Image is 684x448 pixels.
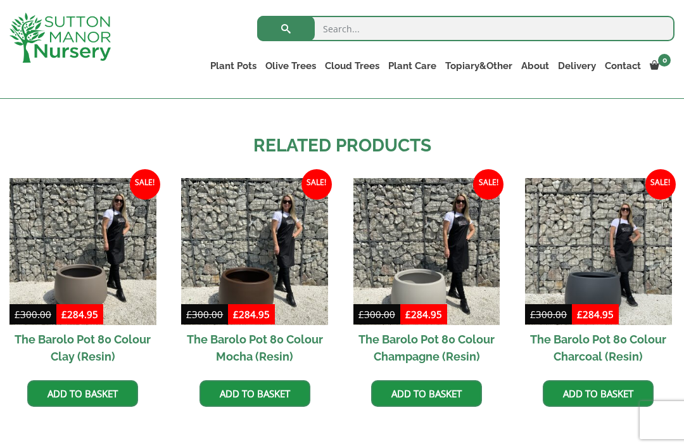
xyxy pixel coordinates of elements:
a: Contact [600,57,645,75]
a: Cloud Trees [320,57,384,75]
bdi: 284.95 [233,308,270,321]
span: £ [61,308,67,321]
span: £ [186,308,192,321]
input: Search... [257,16,674,41]
h2: Related products [9,132,674,159]
span: £ [405,308,411,321]
h2: The Barolo Pot 80 Colour Mocha (Resin) [181,325,328,371]
img: The Barolo Pot 80 Colour Clay (Resin) [9,178,156,325]
bdi: 300.00 [186,308,223,321]
span: £ [530,308,536,321]
a: Olive Trees [261,57,320,75]
bdi: 284.95 [577,308,614,321]
a: Sale! The Barolo Pot 80 Colour Mocha (Resin) [181,178,328,371]
h2: The Barolo Pot 80 Colour Clay (Resin) [9,325,156,371]
img: The Barolo Pot 80 Colour Mocha (Resin) [181,178,328,325]
a: Plant Care [384,57,441,75]
span: Sale! [130,169,160,200]
img: logo [9,13,111,63]
span: Sale! [473,169,503,200]
a: Sale! The Barolo Pot 80 Colour Champagne (Resin) [353,178,500,371]
a: Add to basket: “The Barolo Pot 80 Colour Charcoal (Resin)” [543,380,654,407]
img: The Barolo Pot 80 Colour Champagne (Resin) [353,178,500,325]
span: Sale! [301,169,332,200]
img: The Barolo Pot 80 Colour Charcoal (Resin) [525,178,672,325]
a: Add to basket: “The Barolo Pot 80 Colour Mocha (Resin)” [199,380,310,407]
h2: The Barolo Pot 80 Colour Charcoal (Resin) [525,325,672,371]
a: Topiary&Other [441,57,517,75]
span: Sale! [645,169,676,200]
bdi: 300.00 [530,308,567,321]
bdi: 284.95 [61,308,98,321]
span: 0 [658,54,671,67]
span: £ [15,308,20,321]
bdi: 284.95 [405,308,442,321]
a: Sale! The Barolo Pot 80 Colour Clay (Resin) [9,178,156,371]
a: Delivery [554,57,600,75]
a: Add to basket: “The Barolo Pot 80 Colour Clay (Resin)” [27,380,138,407]
span: £ [358,308,364,321]
span: £ [233,308,239,321]
a: Plant Pots [206,57,261,75]
span: £ [577,308,583,321]
bdi: 300.00 [358,308,395,321]
a: About [517,57,554,75]
a: Add to basket: “The Barolo Pot 80 Colour Champagne (Resin)” [371,380,482,407]
a: Sale! The Barolo Pot 80 Colour Charcoal (Resin) [525,178,672,371]
h2: The Barolo Pot 80 Colour Champagne (Resin) [353,325,500,371]
a: 0 [645,57,674,75]
bdi: 300.00 [15,308,51,321]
